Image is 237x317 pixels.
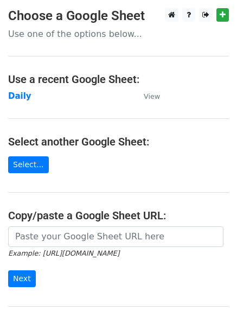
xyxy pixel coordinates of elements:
[8,8,229,24] h3: Choose a Google Sheet
[133,91,160,101] a: View
[8,156,49,173] a: Select...
[8,270,36,287] input: Next
[8,226,223,247] input: Paste your Google Sheet URL here
[8,28,229,40] p: Use one of the options below...
[144,92,160,100] small: View
[8,249,119,257] small: Example: [URL][DOMAIN_NAME]
[8,73,229,86] h4: Use a recent Google Sheet:
[8,209,229,222] h4: Copy/paste a Google Sheet URL:
[8,91,31,101] a: Daily
[8,135,229,148] h4: Select another Google Sheet:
